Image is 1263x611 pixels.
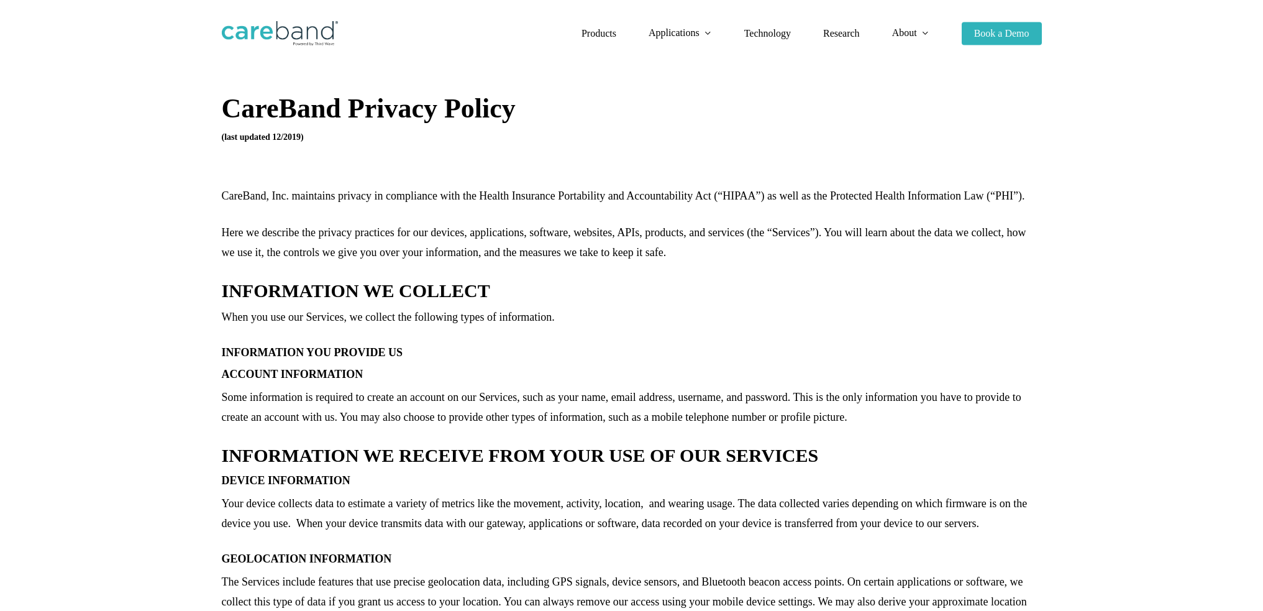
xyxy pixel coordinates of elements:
[222,92,1042,126] h2: CareBand Privacy Policy
[649,27,700,38] span: Applications
[823,29,860,39] a: Research
[823,28,860,39] span: Research
[581,29,616,39] a: Products
[222,444,1042,467] h3: INFORMATION WE RECEIVE FROM YOUR USE OF OUR SERVICES
[222,130,1042,145] h6: (last updated 12/2019)
[581,28,616,39] span: Products
[222,21,338,46] img: CareBand
[222,223,1042,279] p: Here we describe the privacy practices for our devices, applications, software, websites, APIs, p...
[222,472,1042,489] h4: DEVICE INFORMATION
[222,307,1042,344] p: When you use our Services, we collect the following types of information.
[222,494,1042,550] p: Your device collects data to estimate a variety of metrics like the movement, activity, location,...
[649,28,712,39] a: Applications
[222,344,1042,361] h4: INFORMATION YOU PROVIDE US
[962,29,1042,39] a: Book a Demo
[892,27,917,38] span: About
[222,365,1042,383] h4: ACCOUNT INFORMATION
[222,186,1042,223] p: CareBand, Inc. maintains privacy in compliance with the Health Insurance Portability and Accounta...
[892,28,929,39] a: About
[222,279,1042,303] h3: INFORMATION WE COLLECT
[222,387,1042,444] p: Some information is required to create an account on our Services, such as your name, email addre...
[974,28,1029,39] span: Book a Demo
[744,28,791,39] span: Technology
[744,29,791,39] a: Technology
[222,550,1042,567] h4: GEOLOCATION INFORMATION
